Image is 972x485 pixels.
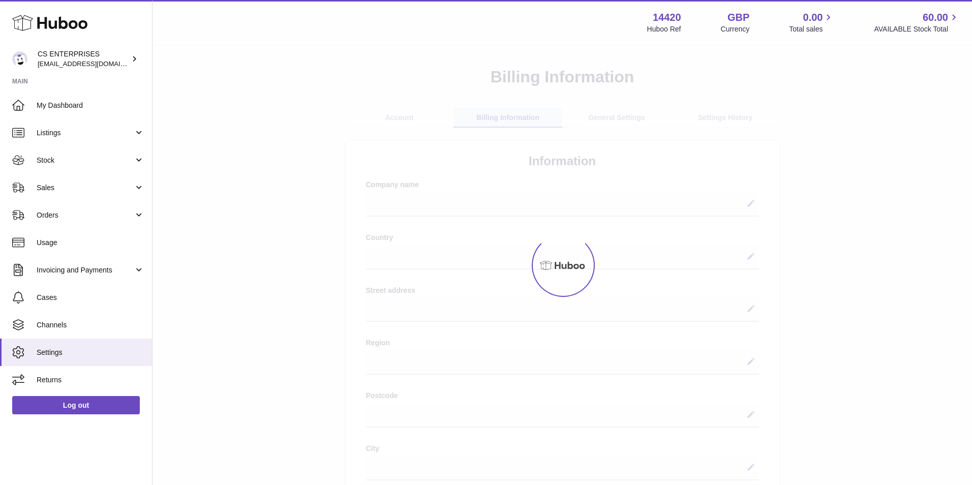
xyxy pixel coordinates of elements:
[874,11,960,34] a: 60.00 AVAILABLE Stock Total
[37,348,144,357] span: Settings
[923,11,948,24] span: 60.00
[37,183,134,193] span: Sales
[37,156,134,165] span: Stock
[37,210,134,220] span: Orders
[803,11,823,24] span: 0.00
[37,320,144,330] span: Channels
[874,24,960,34] span: AVAILABLE Stock Total
[37,375,144,385] span: Returns
[721,24,750,34] div: Currency
[653,11,681,24] strong: 14420
[12,396,140,414] a: Log out
[727,11,749,24] strong: GBP
[37,265,134,275] span: Invoicing and Payments
[37,101,144,110] span: My Dashboard
[38,49,129,69] div: CS ENTERPRISES
[789,24,834,34] span: Total sales
[38,59,149,68] span: [EMAIL_ADDRESS][DOMAIN_NAME]
[12,51,27,67] img: internalAdmin-14420@internal.huboo.com
[789,11,834,34] a: 0.00 Total sales
[37,128,134,138] span: Listings
[37,238,144,248] span: Usage
[647,24,681,34] div: Huboo Ref
[37,293,144,302] span: Cases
